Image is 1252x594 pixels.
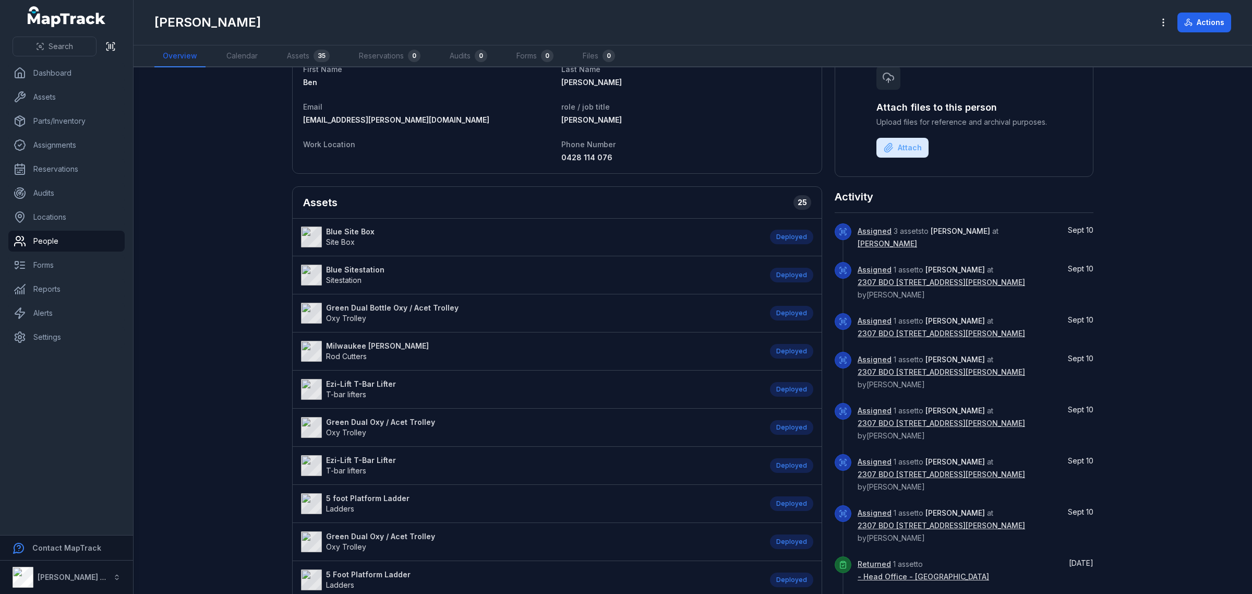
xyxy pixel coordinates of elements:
div: Deployed [770,496,813,511]
span: Oxy Trolley [326,428,366,437]
a: Assigned [858,508,892,518]
span: Upload files for reference and archival purposes. [876,117,1052,127]
a: Files0 [574,45,623,67]
a: 2307 BDO [STREET_ADDRESS][PERSON_NAME] [858,418,1025,429]
span: Oxy Trolley [326,542,366,551]
div: Deployed [770,382,813,397]
button: Attach [876,138,929,158]
span: Site Box [326,237,355,246]
a: Dashboard [8,63,125,84]
span: [PERSON_NAME] [561,78,622,87]
span: Sept 10 [1068,354,1093,363]
button: Actions [1177,13,1231,32]
a: Forms0 [508,45,562,67]
a: Audits [8,183,125,204]
span: Ladders [326,504,354,513]
a: Parts/Inventory [8,111,125,132]
span: Sept 10 [1068,225,1093,234]
span: [DATE] [1069,559,1093,567]
a: Alerts [8,303,125,324]
strong: Contact MapTrack [32,543,101,552]
div: Deployed [770,306,813,320]
span: Sitestation [326,276,362,284]
a: - Head Office - [GEOGRAPHIC_DATA] [858,572,989,582]
strong: Green Dual Oxy / Acet Trolley [326,531,435,542]
a: MapTrack [28,6,106,27]
span: Ben [303,78,317,87]
h3: Attach files to this person [876,100,1052,115]
span: Rod Cutters [326,352,367,361]
a: Assets35 [279,45,338,67]
a: Settings [8,327,125,348]
strong: Milwaukee [PERSON_NAME] [326,341,429,351]
a: 2307 BDO [STREET_ADDRESS][PERSON_NAME] [858,328,1025,339]
time: 8/28/2025, 1:02:09 PM [1069,559,1093,567]
a: Reservations0 [351,45,429,67]
span: 3 assets to at [858,227,998,248]
strong: Blue Site Box [326,227,375,237]
div: 0 [408,50,420,62]
span: Email [303,102,322,111]
span: [PERSON_NAME] [925,316,985,325]
strong: Ezi-Lift T-Bar Lifter [326,455,396,466]
a: Assignments [8,135,125,156]
a: Assets [8,87,125,108]
span: [PERSON_NAME] [561,115,622,124]
span: [EMAIL_ADDRESS][PERSON_NAME][DOMAIN_NAME] [303,115,489,124]
time: 9/10/2025, 8:04:32 AM [1068,315,1093,324]
span: 1 asset to [858,560,989,581]
div: Deployed [770,344,813,359]
time: 9/10/2025, 7:21:29 AM [1068,507,1093,516]
time: 9/10/2025, 10:05:55 AM [1068,225,1093,234]
div: Deployed [770,573,813,587]
a: Milwaukee [PERSON_NAME]Rod Cutters [301,341,760,362]
div: Deployed [770,420,813,435]
a: Reports [8,279,125,300]
a: Blue SitestationSitestation [301,265,760,286]
strong: Green Dual Oxy / Acet Trolley [326,417,435,427]
a: Forms [8,255,125,276]
span: 0428 114 076 [561,153,612,162]
a: Assigned [858,316,892,326]
strong: 5 Foot Platform Ladder [326,569,411,580]
div: Deployed [770,268,813,282]
a: Ezi-Lift T-Bar LifterT-bar lifters [301,379,760,400]
div: Deployed [770,458,813,473]
h2: Activity [835,189,873,204]
span: Sept 10 [1068,315,1093,324]
span: T-bar lifters [326,466,366,475]
a: Reservations [8,159,125,180]
span: Oxy Trolley [326,314,366,323]
a: Assigned [858,457,892,467]
a: Audits0 [441,45,496,67]
a: Calendar [218,45,266,67]
div: 0 [541,50,553,62]
a: 2307 BDO [STREET_ADDRESS][PERSON_NAME] [858,277,1025,288]
h1: [PERSON_NAME] [154,14,261,31]
time: 9/10/2025, 7:56:36 AM [1068,405,1093,414]
a: Ezi-Lift T-Bar LifterT-bar lifters [301,455,760,476]
span: Sept 10 [1068,264,1093,273]
span: [PERSON_NAME] [925,265,985,274]
span: [PERSON_NAME] [925,355,985,364]
a: 5 foot Platform LadderLadders [301,493,760,514]
a: Assigned [858,265,892,275]
span: [PERSON_NAME] [931,227,990,235]
span: 1 asset to at [858,316,1025,338]
a: Locations [8,207,125,228]
a: Green Dual Bottle Oxy / Acet TrolleyOxy Trolley [301,303,760,324]
h2: Assets [303,195,338,210]
button: Search [13,37,97,56]
strong: [PERSON_NAME] Air [38,573,110,581]
span: First Name [303,65,342,74]
time: 9/10/2025, 7:57:56 AM [1068,354,1093,363]
time: 9/10/2025, 7:22:14 AM [1068,456,1093,465]
a: 2307 BDO [STREET_ADDRESS][PERSON_NAME] [858,367,1025,377]
div: Deployed [770,230,813,244]
a: Overview [154,45,206,67]
span: role / job title [561,102,610,111]
span: Phone Number [561,140,616,149]
a: Assigned [858,226,892,236]
strong: Blue Sitestation [326,265,384,275]
div: 0 [603,50,615,62]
